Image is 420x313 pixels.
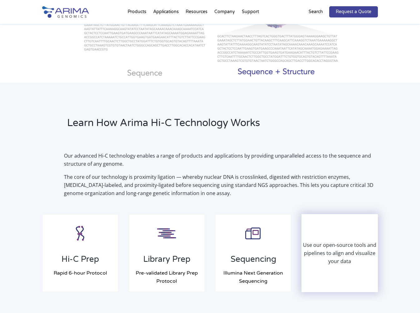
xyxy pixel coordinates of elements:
[68,221,93,246] img: HiC-Prep-Step_Icon_Arima-Genomics.png
[64,152,378,173] p: Our advanced Hi-C technology enables a range of products and applications by providing unparallel...
[67,116,290,135] h2: Learn How Arima Hi-C Technology Works
[49,269,112,277] h4: Rapid 6-hour Protocol
[42,6,89,18] img: Arima-Genomics-logo
[302,241,377,265] p: Use our open-source tools and pipelines to align and visualize your data
[309,8,323,16] p: Search
[49,254,112,269] h3: Hi-C Prep
[135,254,198,269] h3: Library Prep
[241,221,266,246] img: Sequencing-Step_Icon_Arima-Genomics.png
[222,269,285,285] h4: Illumina Next Generation Sequencing
[222,254,285,269] h3: Sequencing
[135,269,198,285] h4: Pre-validated Library Prep Protocol
[154,221,179,246] img: Library-Prep-Step_Icon_Arima-Genomics.png
[64,173,378,197] p: The core of our technology is proximity ligation — whereby nuclear DNA is crosslinked, digested w...
[329,6,378,17] a: Request a Quote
